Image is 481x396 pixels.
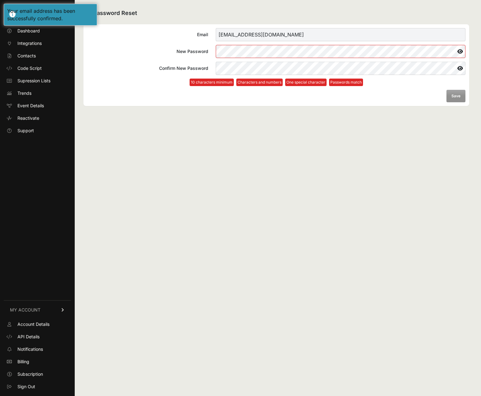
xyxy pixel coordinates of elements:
a: Supression Lists [4,76,71,86]
span: Subscription [17,371,43,377]
span: Billing [17,359,29,365]
div: Confirm New Password [87,65,208,71]
input: Confirm New Password [216,62,465,75]
a: Contacts [4,51,71,61]
span: API Details [17,334,40,340]
span: Event Details [17,103,44,109]
a: Account Details [4,319,71,329]
span: Integrations [17,40,42,46]
a: Code Script [4,63,71,73]
li: Passwords match [329,79,363,86]
a: Notifications [4,344,71,354]
div: Email [87,31,208,38]
li: 10 characters minimum [190,79,234,86]
a: Event Details [4,101,71,111]
span: MY ACCOUNT [10,307,40,313]
a: API Details [4,332,71,342]
div: New Password [87,48,208,55]
a: Support [4,126,71,136]
a: Reactivate [4,113,71,123]
a: Billing [4,357,71,367]
span: Dashboard [17,28,40,34]
a: MY ACCOUNT [4,300,71,319]
span: Sign Out [17,384,35,390]
li: One special character [285,79,327,86]
input: Email [216,28,465,41]
a: Subscription [4,369,71,379]
span: Notifications [17,346,43,352]
span: Code Script [17,65,42,71]
input: New Password [216,45,465,58]
span: Supression Lists [17,78,50,84]
a: Dashboard [4,26,71,36]
h2: Password Reset [83,9,469,18]
span: Support [17,128,34,134]
span: Trends [17,90,31,96]
span: Account Details [17,321,50,327]
a: Trends [4,88,71,98]
span: Reactivate [17,115,39,121]
a: Sign Out [4,382,71,392]
div: Your email address has been successfully confirmed. [7,7,94,22]
a: Integrations [4,38,71,48]
li: Characters and numbers [236,79,283,86]
span: Contacts [17,53,36,59]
